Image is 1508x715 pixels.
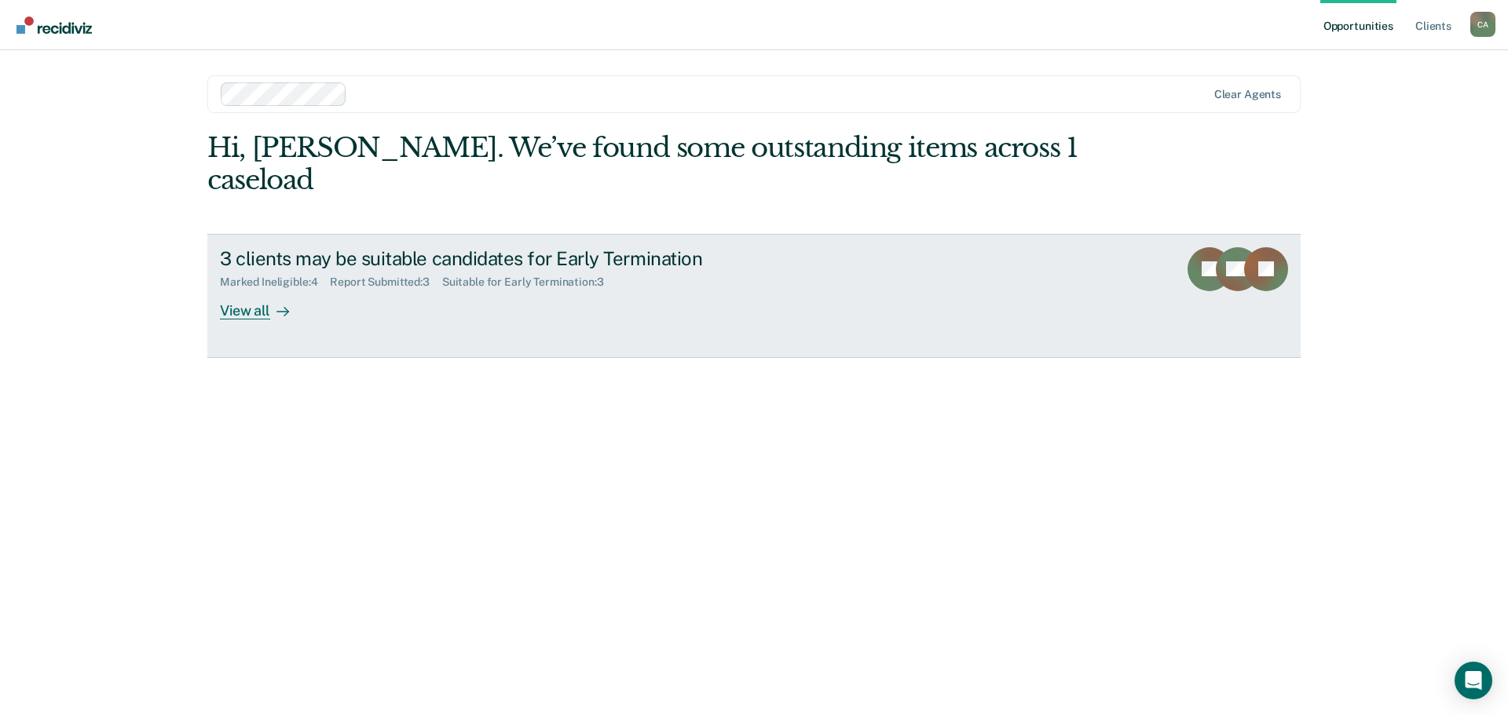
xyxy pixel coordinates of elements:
div: Suitable for Early Termination : 3 [442,275,617,289]
div: Clear agents [1214,88,1281,101]
div: Hi, [PERSON_NAME]. We’ve found some outstanding items across 1 caseload [207,132,1082,196]
button: Profile dropdown button [1470,12,1495,37]
div: Open Intercom Messenger [1455,662,1492,699]
div: 3 clients may be suitable candidates for Early Termination [220,247,771,270]
div: Marked Ineligible : 4 [220,275,330,289]
div: C A [1470,12,1495,37]
div: Report Submitted : 3 [330,275,442,289]
div: View all [220,289,308,319]
img: Recidiviz [16,16,92,34]
a: 3 clients may be suitable candidates for Early TerminationMarked Ineligible:4Report Submitted:3Su... [207,234,1301,358]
